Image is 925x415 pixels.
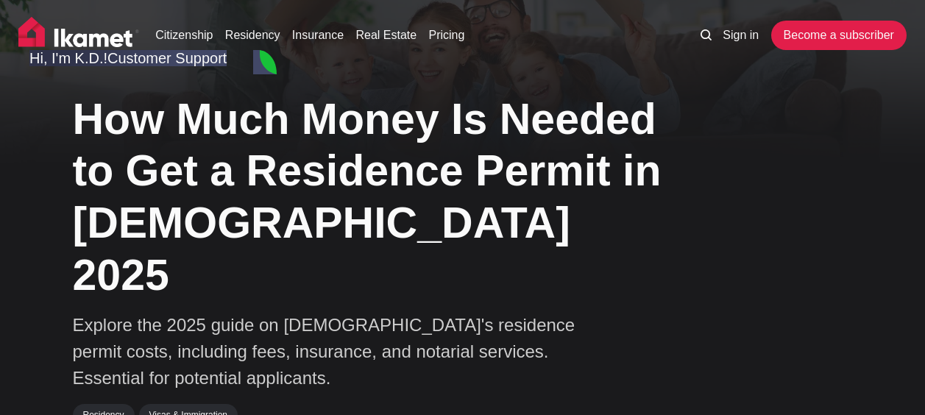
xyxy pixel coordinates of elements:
[355,26,417,44] a: Real Estate
[29,50,107,66] jdiv: Hi, I'm K.D.!
[723,26,759,44] a: Sign in
[225,26,280,44] a: Residency
[771,21,907,50] a: Become a subscriber
[292,26,344,44] a: Insurance
[73,312,588,391] p: Explore the 2025 guide on [DEMOGRAPHIC_DATA]'s residence permit costs, including fees, insurance,...
[429,26,465,44] a: Pricing
[18,17,139,54] img: Ikamet home
[73,93,662,302] h1: How Much Money Is Needed to Get a Residence Permit in [DEMOGRAPHIC_DATA] 2025
[155,26,213,44] a: Citizenship
[107,50,227,66] jdiv: Customer Support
